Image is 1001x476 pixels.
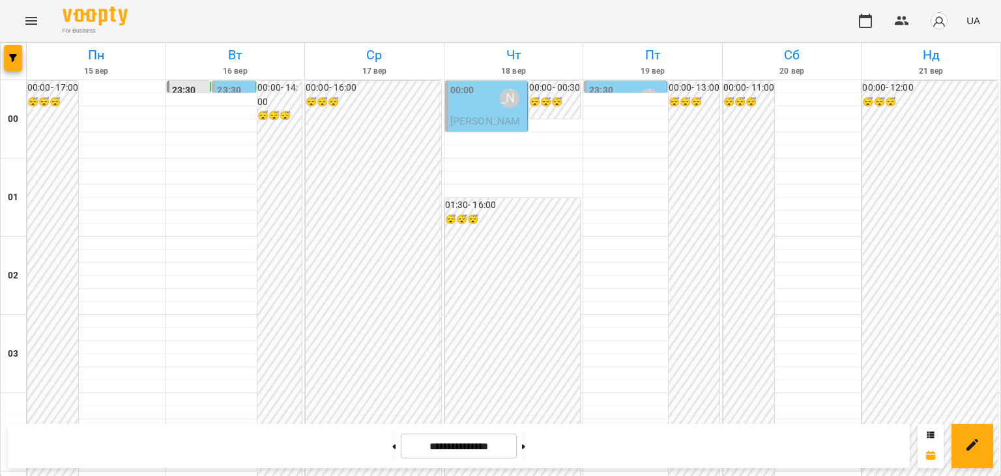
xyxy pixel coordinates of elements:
h6: 😴😴😴 [257,109,302,123]
h6: 15 вер [29,65,164,78]
span: UA [966,14,980,27]
h6: 00 [8,112,18,126]
h6: 01:30 - 16:00 [445,198,581,213]
h6: 😴😴😴 [445,213,581,227]
h6: 21 вер [863,65,998,78]
h6: 😴😴😴 [669,95,719,110]
button: UA [961,8,985,33]
span: [PERSON_NAME] [450,115,521,143]
h6: Вт [168,45,303,65]
h6: Чт [446,45,581,65]
h6: 00:00 - 13:00 [669,81,719,95]
h6: Нд [863,45,998,65]
h6: Ср [307,45,442,65]
h6: Пт [585,45,720,65]
label: 23:30 [172,83,196,98]
h6: 😴😴😴 [723,95,774,110]
div: Мосюра Лариса [639,89,659,108]
h6: 😴😴😴 [862,95,998,110]
img: avatar_s.png [930,12,948,30]
h6: 19 вер [585,65,720,78]
img: Voopty Logo [63,7,128,25]
label: 23:30 [217,83,241,98]
label: 23:30 [589,83,613,98]
h6: 00:00 - 14:00 [257,81,302,109]
h6: 😴😴😴 [306,95,441,110]
h6: 01 [8,190,18,205]
h6: 02 [8,269,18,283]
h6: 17 вер [307,65,442,78]
button: Menu [16,5,47,37]
h6: 16 вер [168,65,303,78]
h6: 03 [8,347,18,361]
div: Мосюра Лариса [500,89,519,108]
h6: 😴😴😴 [529,95,580,110]
h6: Пн [29,45,164,65]
h6: 20 вер [725,65,860,78]
h6: 😴😴😴 [27,95,78,110]
h6: Сб [725,45,860,65]
h6: 00:00 - 16:00 [306,81,441,95]
h6: 00:00 - 00:30 [529,81,580,95]
label: 00:00 [450,83,474,98]
h6: 00:00 - 11:00 [723,81,774,95]
h6: 18 вер [446,65,581,78]
h6: 00:00 - 12:00 [862,81,998,95]
h6: 00:00 - 17:00 [27,81,78,95]
span: For Business [63,27,128,35]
